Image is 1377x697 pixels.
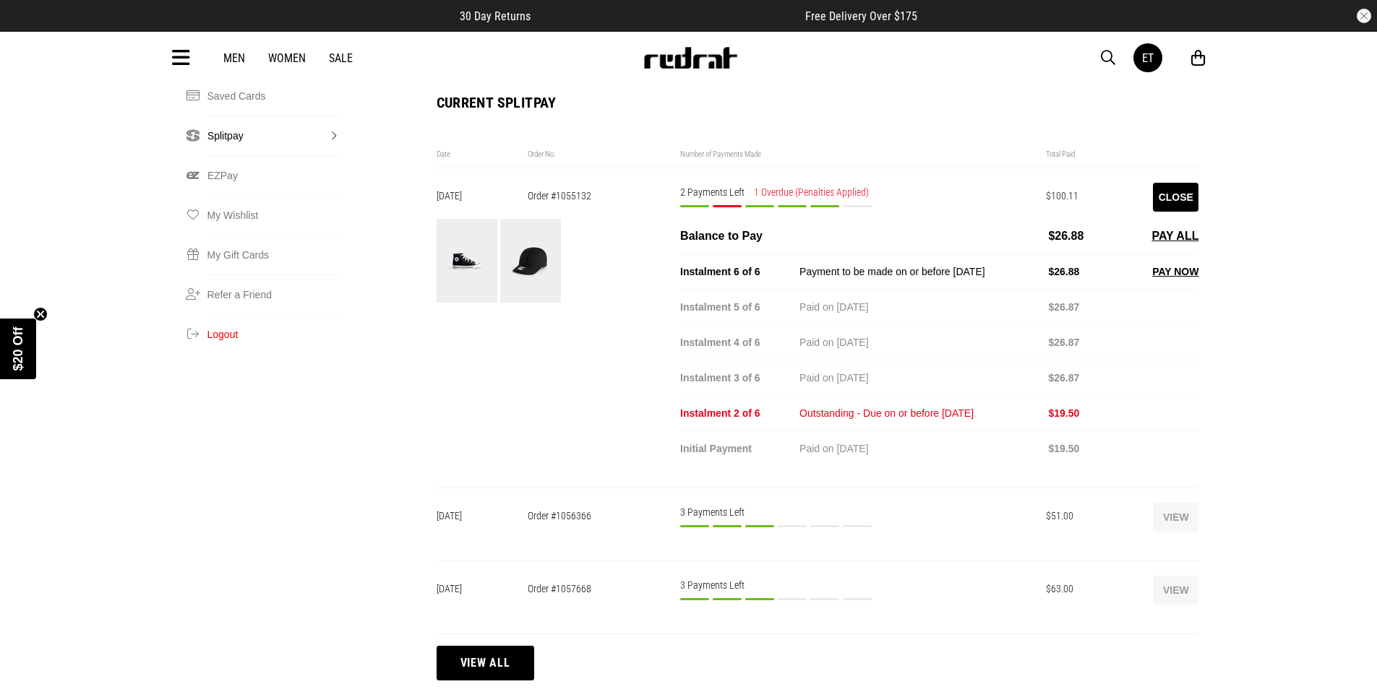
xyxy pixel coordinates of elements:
[1153,576,1198,605] button: View
[799,369,1048,386] div: Paid on [DATE]
[680,404,799,422] div: Instalment 2 of 6
[1152,228,1199,245] button: PAY ALL
[207,274,343,314] a: Refer a Friend
[799,404,1048,422] div: Outstanding - Due on or before [DATE]
[437,583,528,612] div: [DATE]
[1046,190,1153,219] div: $100.11
[460,9,531,23] span: 30 Day Returns
[1153,183,1198,212] button: Close
[437,150,528,160] div: Date
[207,116,343,155] a: Splitpay
[680,506,745,518] span: 3 Payments Left
[1046,150,1153,160] div: Total Paid
[1048,298,1136,316] div: $26.87
[799,334,1048,351] div: Paid on [DATE]
[643,47,738,69] img: Redrat logo
[207,235,343,274] a: My Gift Cards
[559,9,776,23] iframe: Customer reviews powered by Trustpilot
[207,195,343,235] a: My Wishlist
[528,150,680,160] div: Order No.
[1048,334,1136,351] div: $26.87
[1048,263,1136,280] div: $26.88
[680,228,799,245] div: Balance to Pay
[1048,228,1136,245] div: $26.88
[680,369,799,386] div: Instalment 3 of 6
[1152,263,1198,280] button: PAY NOW
[1048,440,1136,457] div: $19.50
[12,6,55,49] button: Open LiveChat chat widget
[680,150,1046,160] div: Number of Payments Made
[329,51,353,65] a: Sale
[207,314,343,354] button: Logout
[437,95,1199,110] h2: Current SplitPay
[33,307,48,321] button: Close teaser
[754,186,869,198] span: 1 Overdue (Penalties Applied)
[799,298,1048,316] div: Paid on [DATE]
[680,298,799,316] div: Instalment 5 of 6
[528,510,680,539] div: Order #1056366
[799,263,1048,280] div: Payment to be made on or before [DATE]
[680,440,799,457] div: Initial Payment
[680,186,745,198] span: 2 Payments Left
[528,190,680,219] div: Order #1055132
[207,76,343,116] a: Saved Cards
[528,583,680,612] div: Order #1057668
[437,646,534,680] button: View all
[1142,51,1154,65] div: ET
[437,510,528,539] div: [DATE]
[207,155,343,195] a: EZPay
[1048,404,1136,422] div: $19.50
[680,579,745,591] span: 3 Payments Left
[1046,510,1153,539] div: $51.00
[437,190,528,219] div: [DATE]
[1153,503,1198,532] button: View
[799,440,1048,457] div: Paid on [DATE]
[268,51,306,65] a: Women
[680,334,799,351] div: Instalment 4 of 6
[223,51,245,65] a: Men
[805,9,917,23] span: Free Delivery Over $175
[1046,583,1153,612] div: $63.00
[1048,369,1136,386] div: $26.87
[680,263,799,280] div: Instalment 6 of 6
[11,326,25,371] span: $20 Off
